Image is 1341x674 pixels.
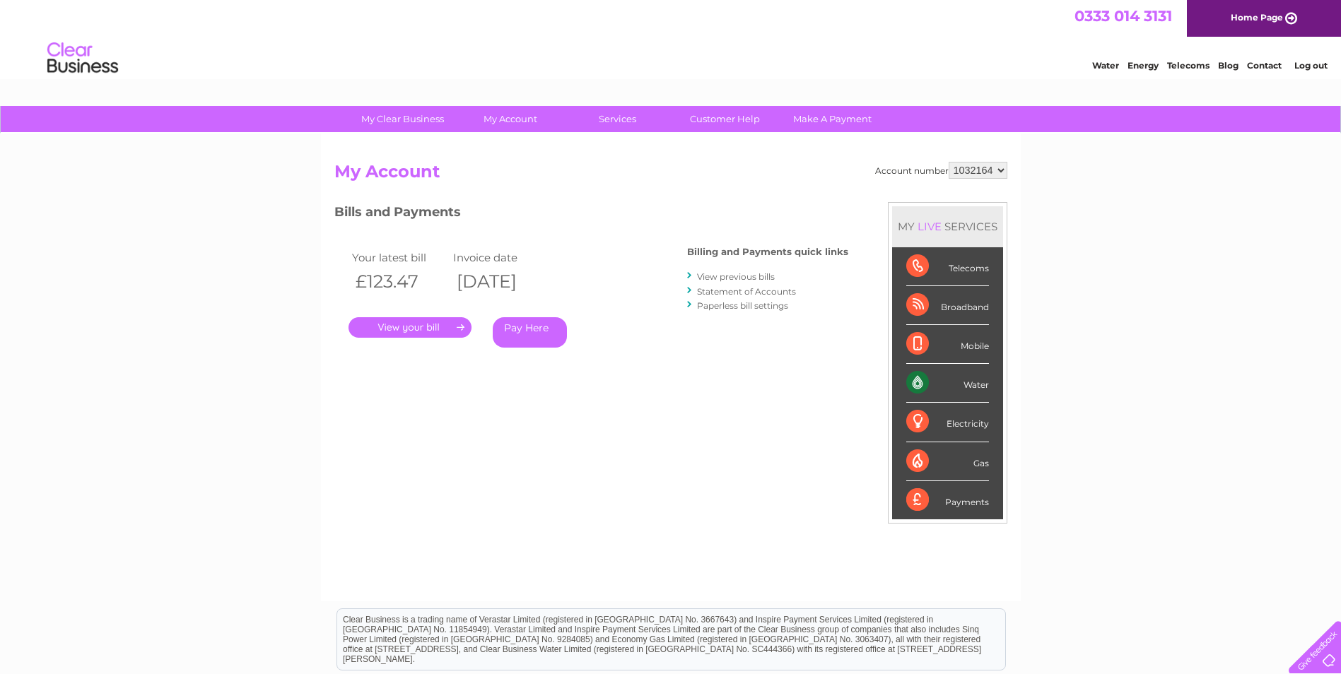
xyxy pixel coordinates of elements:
[774,106,891,132] a: Make A Payment
[875,162,1007,179] div: Account number
[450,248,551,267] td: Invoice date
[337,8,1005,69] div: Clear Business is a trading name of Verastar Limited (registered in [GEOGRAPHIC_DATA] No. 3667643...
[697,271,775,282] a: View previous bills
[559,106,676,132] a: Services
[906,325,989,364] div: Mobile
[349,248,450,267] td: Your latest bill
[915,220,944,233] div: LIVE
[349,317,472,338] a: .
[906,481,989,519] div: Payments
[1294,60,1328,71] a: Log out
[906,286,989,325] div: Broadband
[334,162,1007,189] h2: My Account
[906,403,989,442] div: Electricity
[667,106,783,132] a: Customer Help
[1218,60,1238,71] a: Blog
[906,364,989,403] div: Water
[906,247,989,286] div: Telecoms
[906,442,989,481] div: Gas
[1128,60,1159,71] a: Energy
[47,37,119,80] img: logo.png
[1167,60,1210,71] a: Telecoms
[344,106,461,132] a: My Clear Business
[1074,7,1172,25] a: 0333 014 3131
[1247,60,1282,71] a: Contact
[697,300,788,311] a: Paperless bill settings
[450,267,551,296] th: [DATE]
[1092,60,1119,71] a: Water
[349,267,450,296] th: £123.47
[334,202,848,227] h3: Bills and Payments
[697,286,796,297] a: Statement of Accounts
[452,106,568,132] a: My Account
[493,317,567,348] a: Pay Here
[892,206,1003,247] div: MY SERVICES
[687,247,848,257] h4: Billing and Payments quick links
